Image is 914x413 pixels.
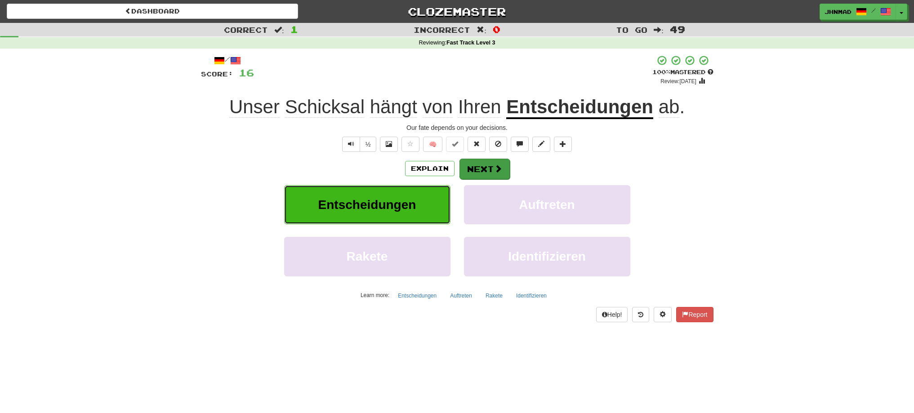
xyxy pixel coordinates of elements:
button: Auftreten [464,185,630,224]
span: Unser [229,96,280,118]
a: jhnmad / [820,4,896,20]
button: Help! [596,307,628,322]
button: Entscheidungen [393,289,441,302]
span: 1 [290,24,298,35]
span: Identifizieren [508,249,586,263]
button: Round history (alt+y) [632,307,649,322]
div: / [201,55,254,66]
div: Mastered [652,68,713,76]
span: Auftreten [519,198,575,212]
small: Learn more: [361,292,389,298]
button: Explain [405,161,455,176]
button: Report [676,307,713,322]
button: Auftreten [445,289,477,302]
span: Score: [201,70,233,78]
div: Our fate depends on your decisions. [201,123,713,132]
span: jhnmad [825,8,852,16]
span: Ihren [458,96,501,118]
a: Dashboard [7,4,298,19]
strong: Fast Track Level 3 [446,40,495,46]
span: / [871,7,876,13]
span: von [423,96,453,118]
span: Rakete [347,249,388,263]
span: . [653,96,685,118]
a: Clozemaster [312,4,603,19]
span: : [654,26,664,34]
div: Text-to-speech controls [340,137,377,152]
span: 49 [670,24,685,35]
span: 0 [493,24,500,35]
button: Play sentence audio (ctl+space) [342,137,360,152]
span: To go [616,25,647,34]
span: : [477,26,486,34]
button: Discuss sentence (alt+u) [511,137,529,152]
span: 100 % [652,68,670,75]
span: ab [659,96,680,118]
u: Entscheidungen [506,96,653,119]
span: Correct [224,25,268,34]
small: Review: [DATE] [660,78,696,84]
button: Next [459,159,510,179]
button: Add to collection (alt+a) [554,137,572,152]
button: Rakete [284,237,450,276]
button: Entscheidungen [284,185,450,224]
button: Reset to 0% Mastered (alt+r) [468,137,486,152]
span: hängt [370,96,417,118]
span: Schicksal [285,96,365,118]
button: Favorite sentence (alt+f) [401,137,419,152]
button: Edit sentence (alt+d) [532,137,550,152]
button: 🧠 [423,137,442,152]
span: 16 [239,67,254,78]
button: Set this sentence to 100% Mastered (alt+m) [446,137,464,152]
button: Identifizieren [464,237,630,276]
span: Incorrect [414,25,470,34]
button: Show image (alt+x) [380,137,398,152]
span: : [274,26,284,34]
button: Identifizieren [511,289,552,302]
span: Entscheidungen [318,198,416,212]
button: Rakete [481,289,508,302]
button: ½ [360,137,377,152]
button: Ignore sentence (alt+i) [489,137,507,152]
